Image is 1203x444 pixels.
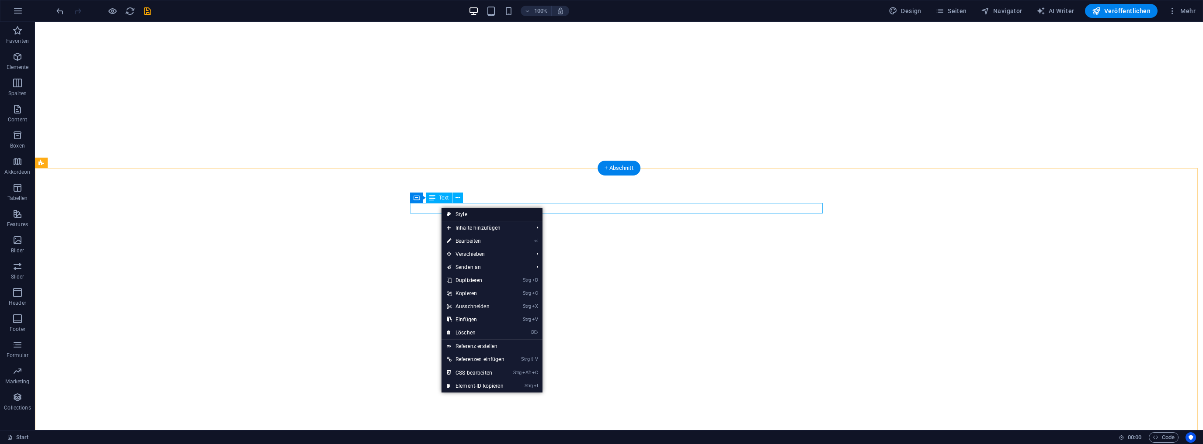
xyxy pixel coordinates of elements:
span: Text [439,195,449,200]
button: reload [125,6,135,16]
a: ⏎Bearbeiten [442,234,510,248]
button: Mehr [1165,4,1199,18]
i: X [532,303,538,309]
p: Elemente [7,64,29,71]
a: Senden an [442,261,529,274]
p: Favoriten [6,38,29,45]
a: ⌦Löschen [442,326,510,339]
p: Slider [11,273,24,280]
i: Bei Größenänderung Zoomstufe automatisch an das gewählte Gerät anpassen. [556,7,564,15]
button: Code [1149,432,1179,443]
button: save [142,6,153,16]
button: 100% [521,6,552,16]
span: Navigator [981,7,1022,15]
i: ⏎ [534,238,538,244]
span: 00 00 [1128,432,1141,443]
i: I [534,383,538,389]
span: : [1134,434,1135,441]
button: AI Writer [1033,4,1078,18]
button: Veröffentlichen [1085,4,1158,18]
i: V [532,317,538,322]
button: Navigator [977,4,1026,18]
i: Strg [525,383,533,389]
i: Strg [523,277,531,283]
p: Bilder [11,247,24,254]
span: AI Writer [1036,7,1074,15]
a: StrgDDuplizieren [442,274,510,287]
span: Inhalte hinzufügen [442,221,529,234]
h6: 100% [534,6,548,16]
i: C [532,290,538,296]
span: Verschieben [442,248,529,261]
button: Design [885,4,925,18]
p: Collections [4,404,31,411]
button: undo [55,6,65,16]
p: Content [8,116,27,123]
p: Akkordeon [4,169,30,176]
p: Spalten [8,90,27,97]
a: StrgCKopieren [442,287,510,300]
a: Referenz erstellen [442,340,542,353]
a: Strg⇧VReferenzen einfügen [442,353,510,366]
a: StrgXAusschneiden [442,300,510,313]
p: Features [7,221,28,228]
i: Strg [523,317,531,322]
button: Usercentrics [1186,432,1196,443]
a: Style [442,208,542,221]
i: Strg [523,290,531,296]
p: Formular [7,352,29,359]
span: Design [889,7,921,15]
div: + Abschnitt [598,161,640,176]
i: C [532,370,538,375]
span: Mehr [1168,7,1196,15]
div: Design (Strg+Alt+Y) [885,4,925,18]
i: ⌦ [531,330,538,335]
a: StrgIElement-ID kopieren [442,379,510,392]
i: Strg [523,303,531,309]
p: Marketing [5,378,29,385]
i: Rückgängig: Element hinzufügen (Strg+Z) [55,6,65,16]
i: D [532,277,538,283]
a: Klick, um Auswahl aufzuheben. Doppelklick öffnet Seitenverwaltung [7,432,29,443]
p: Boxen [10,142,25,149]
span: Code [1153,432,1175,443]
p: Tabellen [7,195,28,202]
span: Seiten [935,7,967,15]
i: Alt [522,370,531,375]
p: Footer [10,326,25,333]
i: V [535,356,538,362]
h6: Session-Zeit [1119,432,1142,443]
i: Strg [513,370,522,375]
span: Veröffentlichen [1092,7,1151,15]
p: Header [9,299,26,306]
i: Strg [521,356,529,362]
i: ⇧ [530,356,534,362]
i: Save (Ctrl+S) [143,6,153,16]
a: StrgVEinfügen [442,313,510,326]
a: StrgAltCCSS bearbeiten [442,366,510,379]
button: Seiten [932,4,970,18]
